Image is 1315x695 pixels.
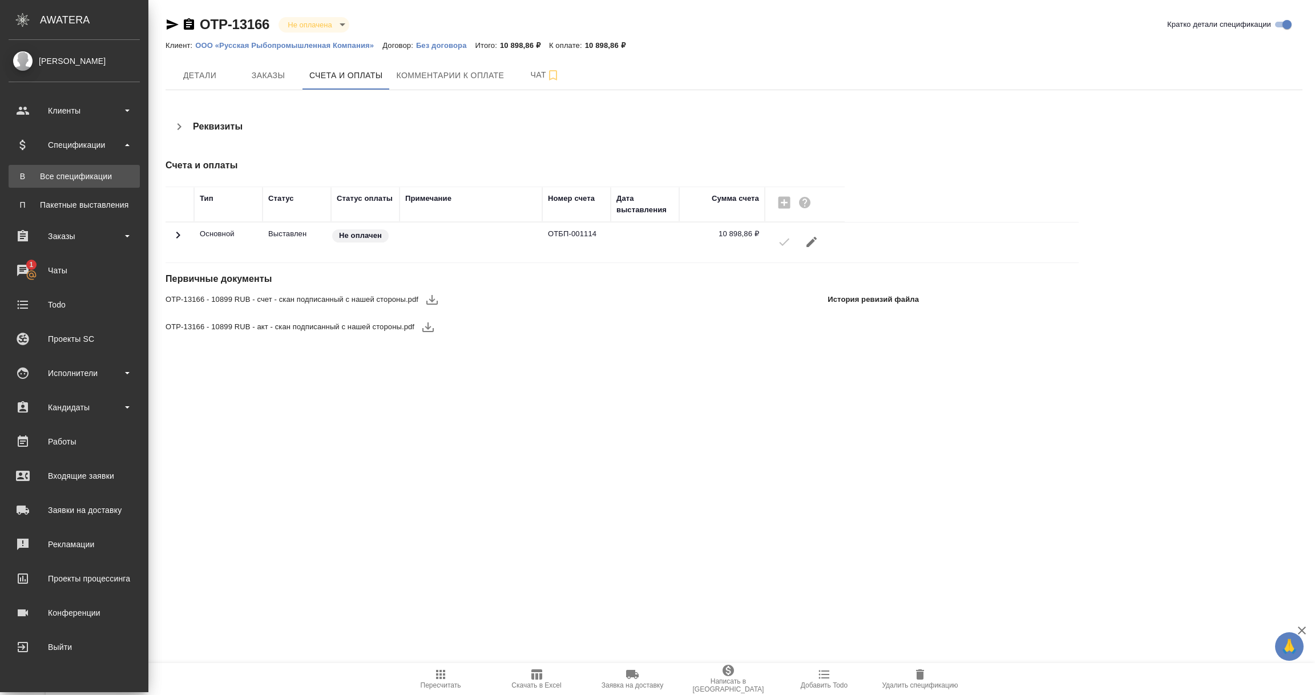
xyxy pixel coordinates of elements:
button: Скопировать ссылку для ЯМессенджера [166,18,179,31]
div: Не оплачена [279,17,349,33]
div: Примечание [405,193,451,204]
a: Заявки на доставку [3,496,146,524]
div: Входящие заявки [9,467,140,484]
div: Пакетные выставления [14,199,134,211]
a: ООО «Русская Рыбопромышленная Компания» [195,40,382,50]
button: Добавить Todo [776,663,872,695]
div: Рекламации [9,536,140,553]
div: Чаты [9,262,140,279]
button: Пересчитать [393,663,489,695]
div: Тип [200,193,213,204]
svg: Подписаться [546,68,560,82]
td: ОТБП-001114 [542,223,611,262]
span: Заказы [241,68,296,83]
div: Работы [9,433,140,450]
p: Не оплачен [339,230,382,241]
div: Кандидаты [9,399,140,416]
div: AWATERA [40,9,148,31]
span: Кратко детали спецификации [1167,19,1271,30]
div: Сумма счета [712,193,759,204]
a: OTP-13166 [200,17,269,32]
p: Клиент: [166,41,195,50]
span: Комментарии к оплате [397,68,505,83]
a: Выйти [3,633,146,661]
span: Скачать в Excel [511,681,561,689]
a: ППакетные выставления [9,193,140,216]
span: Заявка на доставку [602,681,663,689]
div: Дата выставления [616,193,673,216]
div: Проекты SC [9,330,140,347]
a: Проекты SC [3,325,146,353]
span: OTP-13166 - 10899 RUB - акт - скан подписанный с нашей стороны.pdf [166,321,414,333]
span: Удалить спецификацию [882,681,958,689]
span: Чат [518,68,572,82]
span: Toggle Row Expanded [171,235,185,244]
p: История ревизий файла [828,294,919,305]
h4: Реквизиты [193,120,243,134]
a: Todo [3,290,146,319]
p: ООО «Русская Рыбопромышленная Компания» [195,41,382,50]
p: Без договора [416,41,475,50]
div: Выйти [9,639,140,656]
div: Клиенты [9,102,140,119]
p: 10 898,86 ₽ [500,41,549,50]
span: Счета и оплаты [309,68,383,83]
a: 1Чаты [3,256,146,285]
button: Редактировать [798,228,825,256]
p: Договор: [382,41,416,50]
h4: Счета и оплаты [166,159,923,172]
div: Спецификации [9,136,140,153]
button: Скачать в Excel [489,663,584,695]
button: Заявка на доставку [584,663,680,695]
span: 🙏 [1280,635,1299,658]
a: Конференции [3,599,146,627]
td: Основной [194,223,263,262]
span: OTP-13166 - 10899 RUB - счет - скан подписанный с нашей стороны.pdf [166,294,418,305]
span: 1 [22,259,40,270]
p: Все изменения в спецификации заблокированы [268,228,325,240]
p: Итого: [475,41,500,50]
h4: Первичные документы [166,272,923,286]
div: Todo [9,296,140,313]
div: Все спецификации [14,171,134,182]
div: [PERSON_NAME] [9,55,140,67]
a: ВВсе спецификации [9,165,140,188]
a: Работы [3,427,146,456]
div: Заявки на доставку [9,502,140,519]
button: Не оплачена [284,20,335,30]
a: Без договора [416,40,475,50]
span: Детали [172,68,227,83]
button: Скопировать ссылку [182,18,196,31]
div: Проекты процессинга [9,570,140,587]
a: Проекты процессинга [3,564,146,593]
button: 🙏 [1275,632,1304,661]
div: Статус [268,193,294,204]
button: Удалить спецификацию [872,663,968,695]
div: Исполнители [9,365,140,382]
span: Добавить Todo [801,681,848,689]
div: Заказы [9,228,140,245]
p: К оплате: [549,41,585,50]
div: Конференции [9,604,140,621]
a: Рекламации [3,530,146,559]
div: Номер счета [548,193,595,204]
a: Входящие заявки [3,462,146,490]
p: 10 898,86 ₽ [585,41,634,50]
button: Написать в [GEOGRAPHIC_DATA] [680,663,776,695]
span: Пересчитать [421,681,461,689]
td: 10 898,86 ₽ [679,223,765,262]
div: Статус оплаты [337,193,393,204]
span: Написать в [GEOGRAPHIC_DATA] [687,677,769,693]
